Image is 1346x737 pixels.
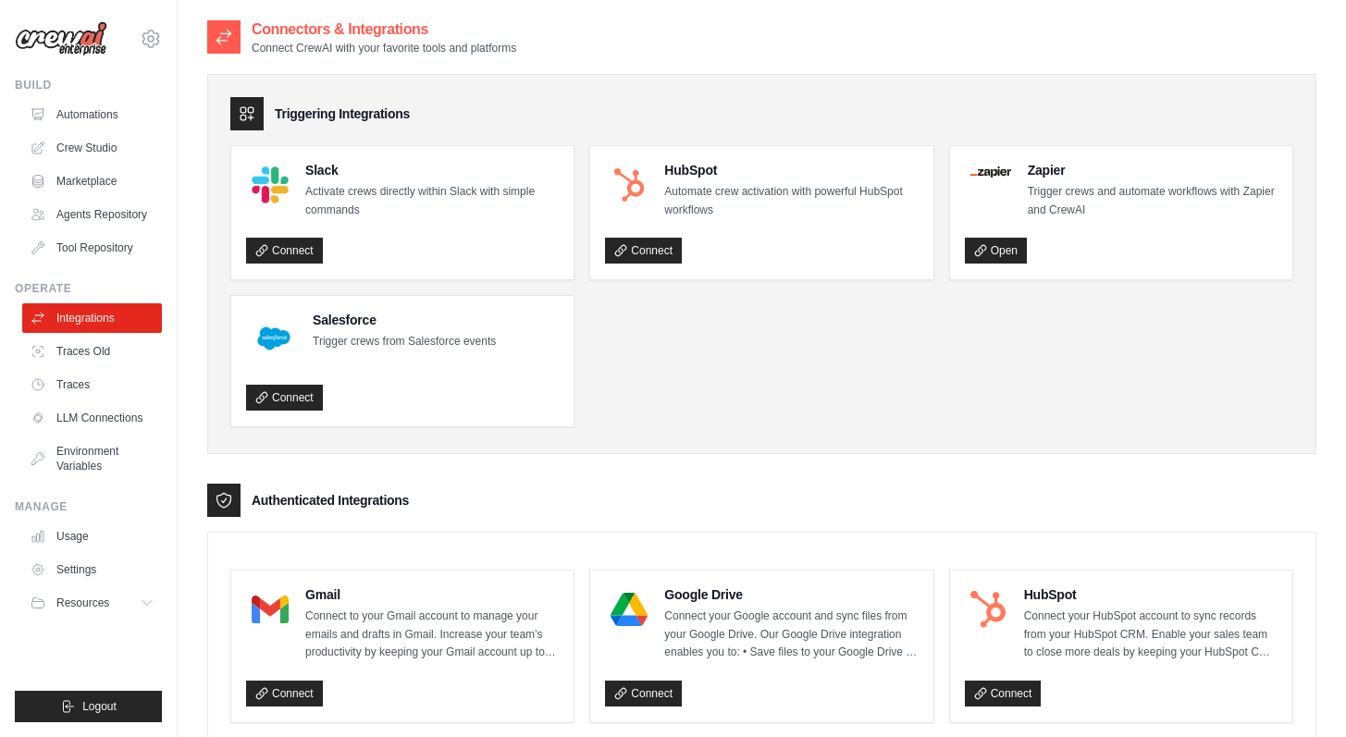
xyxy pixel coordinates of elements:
a: Connect [605,681,682,706]
a: Marketplace [22,166,162,196]
h3: Triggering Integrations [275,104,410,123]
a: Connect [246,681,323,706]
a: Tool Repository [22,233,162,263]
a: Crew Studio [22,133,162,163]
p: Trigger crews from Salesforce events [313,333,496,351]
p: Automate crew activation with powerful HubSpot workflows [664,183,918,219]
button: Resources [22,588,162,618]
h3: Authenticated Integrations [252,491,409,510]
a: LLM Connections [22,403,162,433]
a: Environment Variables [22,436,162,481]
div: Build [15,78,162,92]
img: HubSpot Logo [970,591,1007,628]
a: Connect [246,385,323,411]
p: Connect to your Gmail account to manage your emails and drafts in Gmail. Increase your team’s pro... [305,608,559,662]
a: Traces [22,370,162,399]
h4: Slack [305,161,559,179]
h2: Connectors & Integrations [252,18,516,41]
img: HubSpot Logo [611,166,648,203]
a: Connect [965,681,1042,706]
div: Operate [15,281,162,296]
p: Activate crews directly within Slack with simple commands [305,183,559,219]
img: Google Drive Logo [611,591,648,628]
a: Agents Repository [22,200,162,229]
p: Connect your Google account and sync files from your Google Drive. Our Google Drive integration e... [664,608,918,662]
a: Connect [246,238,323,264]
h4: Zapier [1028,161,1278,179]
span: Logout [82,699,117,714]
a: Usage [22,522,162,551]
button: Logout [15,691,162,722]
img: Gmail Logo [252,591,289,628]
a: Integrations [22,303,162,333]
span: Resources [56,596,109,610]
h4: HubSpot [1024,585,1278,604]
a: Automations [22,100,162,129]
img: Zapier Logo [970,166,1011,178]
h4: Google Drive [664,585,918,604]
a: Settings [22,555,162,584]
p: Trigger crews and automate workflows with Zapier and CrewAI [1028,183,1278,219]
a: Connect [605,238,682,264]
a: Open [965,238,1027,264]
p: Connect CrewAI with your favorite tools and platforms [252,41,516,55]
h4: Salesforce [313,311,496,329]
img: Salesforce Logo [252,316,296,361]
img: Slack Logo [252,166,289,203]
a: Traces Old [22,337,162,366]
img: Logo [15,21,107,56]
div: Manage [15,499,162,514]
p: Connect your HubSpot account to sync records from your HubSpot CRM. Enable your sales team to clo... [1024,608,1278,662]
h4: Gmail [305,585,559,604]
h4: HubSpot [664,161,918,179]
